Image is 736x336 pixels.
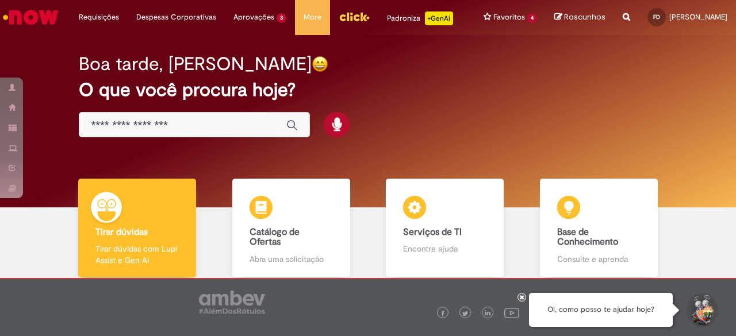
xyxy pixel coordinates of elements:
[214,179,369,278] a: Catálogo de Ofertas Abra uma solicitação
[564,11,605,22] span: Rascunhos
[304,11,321,23] span: More
[529,293,673,327] div: Oi, como posso te ajudar hoje?
[554,12,605,23] a: Rascunhos
[136,11,216,23] span: Despesas Corporativas
[485,310,490,317] img: logo_footer_linkedin.png
[79,80,657,100] h2: O que você procura hoje?
[339,8,370,25] img: click_logo_yellow_360x200.png
[557,253,641,265] p: Consulte e aprenda
[403,226,462,238] b: Serviços de TI
[79,11,119,23] span: Requisições
[653,13,660,21] span: FD
[387,11,453,25] div: Padroniza
[95,243,179,266] p: Tirar dúvidas com Lupi Assist e Gen Ai
[669,12,727,22] span: [PERSON_NAME]
[527,13,537,23] span: 4
[199,291,265,314] img: logo_footer_ambev_rotulo_gray.png
[440,311,446,316] img: logo_footer_facebook.png
[504,305,519,320] img: logo_footer_youtube.png
[79,54,312,74] h2: Boa tarde, [PERSON_NAME]
[425,11,453,25] p: +GenAi
[95,226,148,238] b: Tirar dúvidas
[233,11,274,23] span: Aprovações
[277,13,286,23] span: 3
[522,179,676,278] a: Base de Conhecimento Consulte e aprenda
[493,11,525,23] span: Favoritos
[462,311,468,316] img: logo_footer_twitter.png
[557,226,618,248] b: Base de Conhecimento
[403,243,486,254] p: Encontre ajuda
[250,253,333,265] p: Abra uma solicitação
[250,226,300,248] b: Catálogo de Ofertas
[312,56,328,72] img: happy-face.png
[684,293,719,327] button: Iniciar Conversa de Suporte
[60,179,214,278] a: Tirar dúvidas Tirar dúvidas com Lupi Assist e Gen Ai
[1,6,60,29] img: ServiceNow
[368,179,522,278] a: Serviços de TI Encontre ajuda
